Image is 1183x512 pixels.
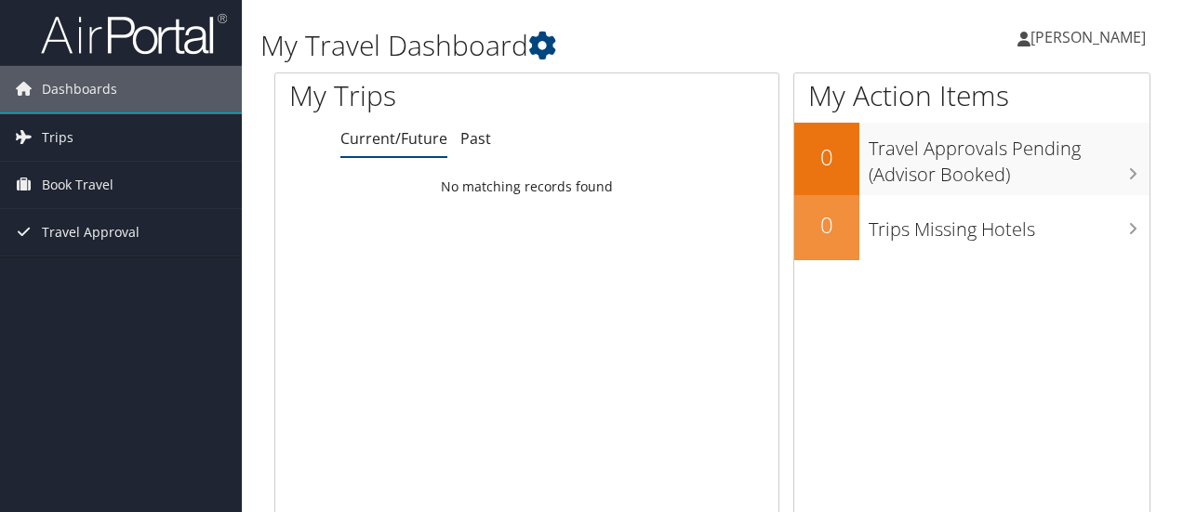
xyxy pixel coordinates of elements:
h1: My Action Items [794,76,1150,115]
span: Trips [42,114,73,161]
a: 0Travel Approvals Pending (Advisor Booked) [794,123,1150,194]
h2: 0 [794,141,859,173]
h2: 0 [794,209,859,241]
h1: My Travel Dashboard [260,26,863,65]
h1: My Trips [289,76,555,115]
a: 0Trips Missing Hotels [794,195,1150,260]
a: Current/Future [340,128,447,149]
a: Past [460,128,491,149]
span: Travel Approval [42,209,140,256]
h3: Travel Approvals Pending (Advisor Booked) [869,126,1150,188]
td: No matching records found [275,170,778,203]
span: Book Travel [42,162,113,208]
img: airportal-logo.png [41,12,227,56]
span: Dashboards [42,66,117,112]
h3: Trips Missing Hotels [869,207,1150,243]
a: [PERSON_NAME] [1017,9,1164,65]
span: [PERSON_NAME] [1030,27,1146,47]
